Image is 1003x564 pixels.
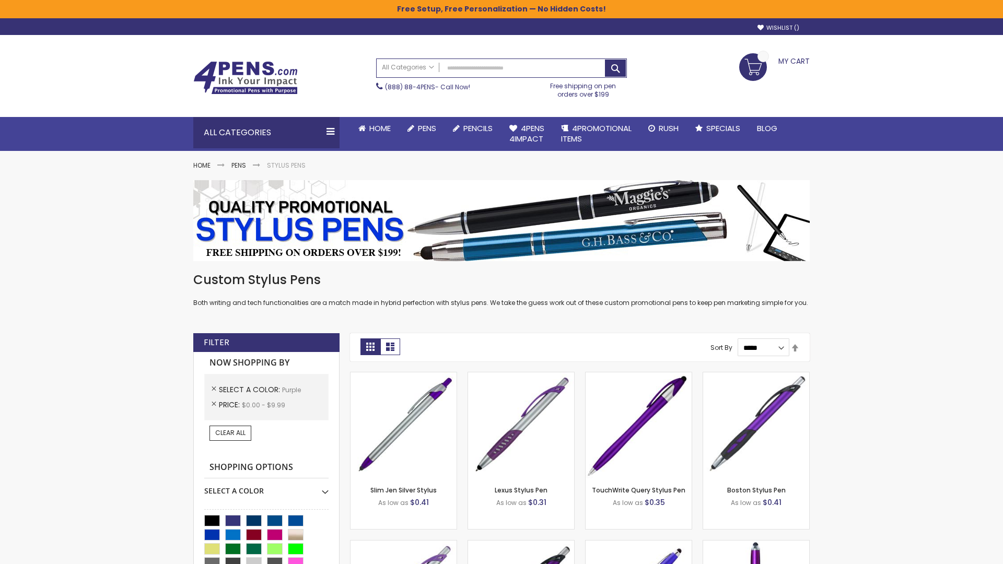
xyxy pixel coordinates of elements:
div: Both writing and tech functionalities are a match made in hybrid perfection with stylus pens. We ... [193,272,810,308]
a: Boston Silver Stylus Pen-Purple [351,540,457,549]
img: Lexus Stylus Pen-Purple [468,372,574,478]
span: 4PROMOTIONAL ITEMS [561,123,632,144]
a: Lexus Metallic Stylus Pen-Purple [468,540,574,549]
a: Boston Stylus Pen-Purple [703,372,809,381]
a: Slim Jen Silver Stylus-Purple [351,372,457,381]
img: Boston Stylus Pen-Purple [703,372,809,478]
label: Sort By [710,343,732,352]
strong: Grid [360,338,380,355]
span: Rush [659,123,679,134]
span: Purple [282,385,301,394]
a: Slim Jen Silver Stylus [370,486,437,495]
span: - Call Now! [385,83,470,91]
span: Home [369,123,391,134]
a: Specials [687,117,749,140]
span: Pencils [463,123,493,134]
img: Stylus Pens [193,180,810,261]
a: All Categories [377,59,439,76]
span: $0.00 - $9.99 [242,401,285,409]
span: As low as [613,498,643,507]
span: Specials [706,123,740,134]
span: Clear All [215,428,246,437]
span: Blog [757,123,777,134]
span: Pens [418,123,436,134]
span: $0.41 [410,497,429,508]
span: 4Pens 4impact [509,123,544,144]
a: (888) 88-4PENS [385,83,435,91]
strong: Shopping Options [204,456,329,479]
span: As low as [731,498,761,507]
div: Select A Color [204,478,329,496]
img: TouchWrite Query Stylus Pen-Purple [586,372,692,478]
a: TouchWrite Query Stylus Pen-Purple [586,372,692,381]
span: As low as [496,498,527,507]
img: Slim Jen Silver Stylus-Purple [351,372,457,478]
h1: Custom Stylus Pens [193,272,810,288]
strong: Stylus Pens [267,161,306,170]
a: Blog [749,117,786,140]
div: Free shipping on pen orders over $199 [540,78,627,99]
a: 4PROMOTIONALITEMS [553,117,640,151]
a: Lexus Stylus Pen [495,486,547,495]
strong: Filter [204,337,229,348]
a: Pens [231,161,246,170]
a: 4Pens4impact [501,117,553,151]
a: Lexus Stylus Pen-Purple [468,372,574,381]
span: As low as [378,498,409,507]
a: Home [350,117,399,140]
span: All Categories [382,63,434,72]
a: Wishlist [757,24,799,32]
div: All Categories [193,117,340,148]
span: Price [219,399,242,410]
a: Home [193,161,211,170]
span: $0.31 [528,497,546,508]
span: $0.35 [645,497,665,508]
span: Select A Color [219,384,282,395]
a: Rush [640,117,687,140]
a: Boston Stylus Pen [727,486,786,495]
a: TouchWrite Query Stylus Pen [592,486,685,495]
a: Clear All [209,426,251,440]
img: 4Pens Custom Pens and Promotional Products [193,61,298,95]
strong: Now Shopping by [204,352,329,374]
a: Pens [399,117,445,140]
a: TouchWrite Command Stylus Pen-Purple [703,540,809,549]
span: $0.41 [763,497,782,508]
a: Pencils [445,117,501,140]
a: Sierra Stylus Twist Pen-Purple [586,540,692,549]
